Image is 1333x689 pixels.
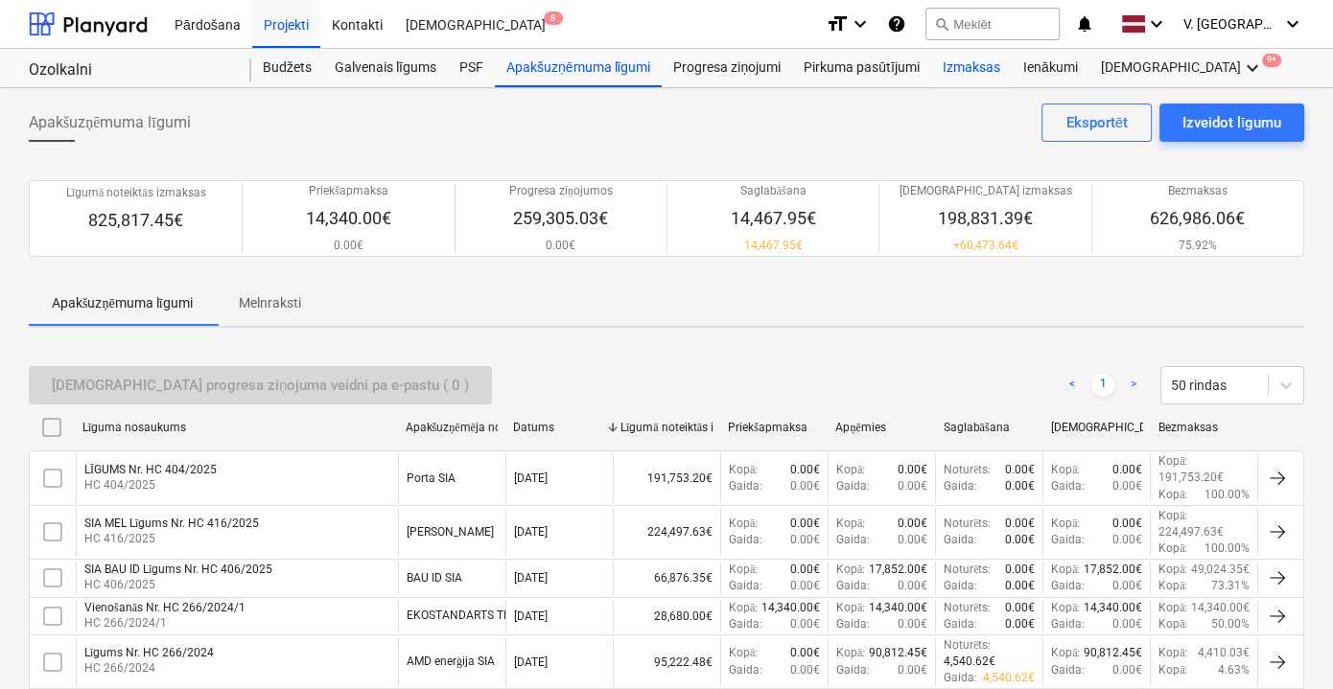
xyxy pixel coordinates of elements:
p: Kopā : [836,516,865,532]
div: Ozolkalni [29,60,228,80]
div: [DATE] [514,571,548,585]
p: Gaida : [729,662,762,678]
p: Kopā : [836,600,865,616]
p: 14,340.00€ [869,600,927,616]
p: 0.00€ [898,616,927,632]
p: 90,812.45€ [1084,645,1142,661]
div: Apņēmies [835,421,927,435]
div: Vienošanās Nr. HC 266/2024/1 [84,601,246,615]
p: Priekšapmaksa [306,183,391,199]
p: 14,340.00€ [306,207,391,230]
a: Page 1 is your current page [1091,374,1114,397]
div: 191,753.20€ [613,453,720,502]
p: 0.00€ [790,462,820,478]
p: Kopā : [1158,508,1187,524]
p: 17,852.00€ [1084,562,1142,578]
p: Gaida : [729,578,762,594]
p: Kopā : [1158,562,1187,578]
p: 626,986.06€ [1150,207,1245,230]
div: [DATE] [514,609,548,623]
p: 825,817.45€ [66,209,206,232]
p: HC 266/2024/1 [84,615,246,632]
a: Izmaksas [931,49,1012,87]
a: Pirkuma pasūtījumi [792,49,931,87]
div: LĪGUMS Nr. HC 404/2025 [84,463,217,477]
p: Gaida : [1051,616,1085,632]
p: 4,540.62€ [944,654,995,670]
div: SIA MEL Līgums Nr. HC 416/2025 [84,517,259,531]
p: Melnraksti [239,293,301,313]
p: 0.00€ [1112,532,1142,548]
p: Gaida : [1051,532,1085,548]
p: [DEMOGRAPHIC_DATA] izmaksas [899,183,1071,199]
i: keyboard_arrow_down [1241,57,1264,80]
p: 0.00€ [1005,478,1035,494]
p: 0.00€ [898,478,927,494]
div: 95,222.48€ [613,637,720,686]
p: 14,340.00€ [1191,600,1250,616]
p: Gaida : [1051,578,1085,594]
a: Progresa ziņojumi [662,49,792,87]
p: Kopā : [729,462,758,478]
p: Bezmaksas [1150,183,1245,199]
div: Izveidot līgumu [1182,110,1281,135]
p: 73.31% [1211,578,1250,594]
p: Progresa ziņojumos [509,183,613,199]
p: Kopā : [1051,645,1080,661]
p: 4,410.03€ [1198,645,1250,661]
div: Porta SIA [407,471,456,485]
i: keyboard_arrow_down [1281,12,1304,35]
div: Priekšapmaksa [728,421,820,435]
div: EKOSTANDARTS TEHNOLOĢIJAS SIA [407,609,601,623]
p: HC 416/2025 [84,531,259,547]
i: notifications [1075,12,1094,35]
p: Gaida : [944,616,977,632]
div: [DEMOGRAPHIC_DATA] izmaksas [1051,421,1143,434]
p: Kopā : [836,562,865,578]
a: Apakšuzņēmuma līgumi [495,49,662,87]
span: 8 [544,11,563,25]
p: Noturēts : [944,637,991,654]
p: Kopā : [1051,562,1080,578]
p: Gaida : [836,578,870,594]
p: Kopā : [1158,578,1187,594]
p: 0.00€ [790,578,820,594]
p: 100.00% [1204,487,1250,503]
div: 28,680.00€ [613,600,720,632]
div: Datums [513,421,605,434]
button: Meklēt [925,8,1060,40]
div: 66,876.35€ [613,562,720,594]
p: + 60,473.64€ [899,238,1071,254]
p: Kopā : [729,562,758,578]
span: 9+ [1262,54,1281,67]
i: Zināšanu pamats [887,12,906,35]
p: Gaida : [836,662,870,678]
div: PSF [448,49,495,87]
p: 49,024.35€ [1191,562,1250,578]
p: 0.00€ [1005,532,1035,548]
div: Budžets [251,49,323,87]
p: Gaida : [944,532,977,548]
button: Izveidot līgumu [1159,103,1304,142]
p: Kopā : [1158,616,1187,632]
div: AMD enerģija SIA [407,655,495,669]
div: [DATE] [514,471,548,485]
div: SIA BAU ID Līgums Nr. HC 406/2025 [84,563,272,577]
p: Noturēts : [944,600,991,616]
i: format_size [826,12,849,35]
p: Gaida : [729,532,762,548]
p: 0.00€ [1005,516,1035,532]
p: Noturēts : [944,562,991,578]
p: 0.00€ [1112,462,1142,478]
p: Kopā : [1051,516,1080,532]
p: 4.63% [1218,662,1250,678]
span: search [934,16,949,32]
p: Gaida : [729,616,762,632]
div: BAU ID SIA [407,571,462,585]
p: 224,497.63€ [1158,524,1224,540]
p: Noturēts : [944,462,991,478]
div: Eksportēt [1065,110,1127,135]
p: Kopā : [729,516,758,532]
p: 4,540.62€ [983,670,1035,686]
